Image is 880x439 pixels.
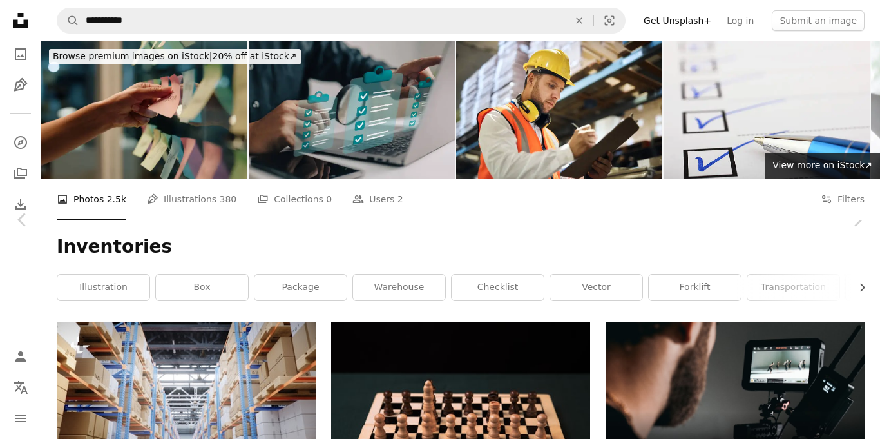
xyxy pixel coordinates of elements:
button: Clear [565,8,593,33]
img: Checklist and pen [664,41,870,179]
a: Get Unsplash+ [636,10,719,31]
a: Photos [8,41,33,67]
a: a wooden chess board with black and white pieces [331,405,590,416]
a: Warehouse with cardboard boxes inside on pallets racks, logistic center. Huge, large modern wareh... [57,389,316,400]
h1: Inventories [57,235,865,259]
a: View more on iStock↗ [765,153,880,179]
a: package [254,275,347,300]
button: Filters [821,179,865,220]
a: illustration [57,275,149,300]
span: 20% off at iStock ↗ [53,51,297,61]
button: Search Unsplash [57,8,79,33]
img: Businessman use magnifying glass with a checklist on clipboard paper. Successfully complete busin... [249,41,455,179]
a: forklift [649,275,741,300]
a: box [156,275,248,300]
a: Log in / Sign up [8,344,33,369]
a: transportation [747,275,839,300]
a: Explore [8,130,33,155]
span: 2 [397,192,403,206]
form: Find visuals sitewide [57,8,626,34]
button: Visual search [594,8,625,33]
a: checklist [452,275,544,300]
a: Illustrations [8,72,33,98]
button: Submit an image [772,10,865,31]
a: vector [550,275,642,300]
button: Menu [8,405,33,431]
img: Logistics, shipping and man writing checklist, inventory and orders for global trade in warehouse... [456,41,662,179]
span: 0 [326,192,332,206]
img: Hand, business and sticky note with planning, ideas and creativity for novel and schedule for wri... [41,41,247,179]
a: Users 2 [352,179,403,220]
button: scroll list to the right [850,275,865,300]
span: 380 [220,192,237,206]
a: warehouse [353,275,445,300]
button: Language [8,375,33,400]
span: View more on iStock ↗ [772,160,872,170]
a: Collections 0 [257,179,332,220]
a: Log in [719,10,761,31]
a: Illustrations 380 [147,179,236,220]
a: Browse premium images on iStock|20% off at iStock↗ [41,41,309,72]
span: Browse premium images on iStock | [53,51,212,61]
